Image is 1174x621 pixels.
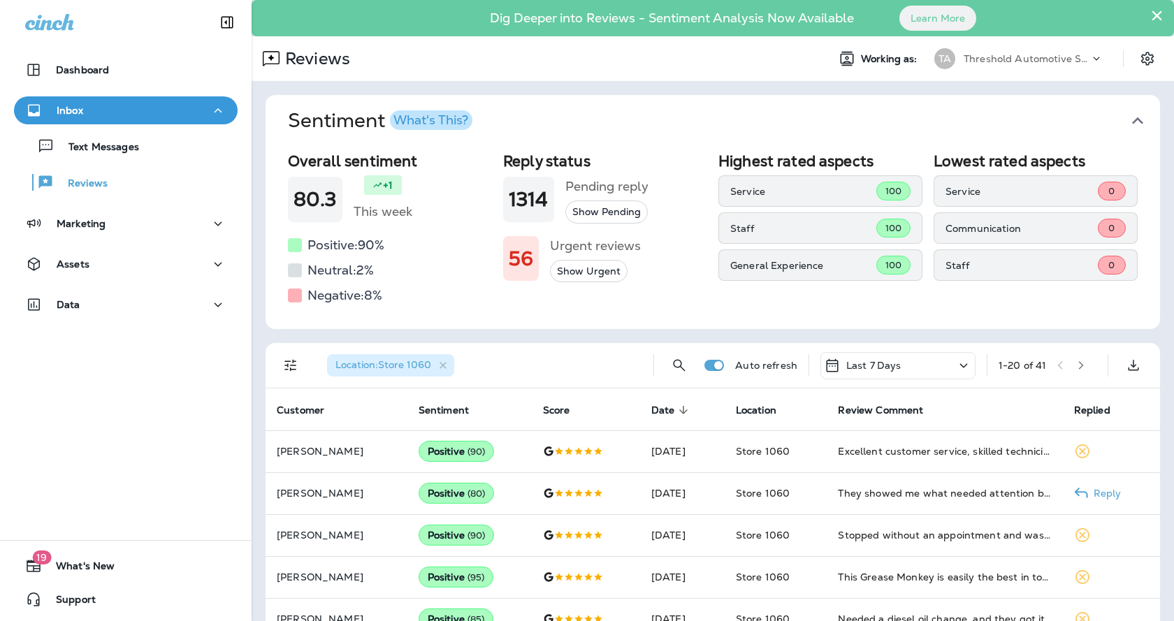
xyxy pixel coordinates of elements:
[899,6,976,31] button: Learn More
[419,404,487,416] span: Sentiment
[665,351,693,379] button: Search Reviews
[468,446,486,458] span: ( 90 )
[838,486,1051,500] div: They showed me what needed attention but didn’t push any extras. Honest service I can trust.
[419,525,495,546] div: Positive
[1135,46,1160,71] button: Settings
[327,354,454,377] div: Location:Store 1060
[277,95,1171,147] button: SentimentWhat's This?
[1074,404,1129,416] span: Replied
[14,96,238,124] button: Inbox
[640,556,725,598] td: [DATE]
[266,147,1160,329] div: SentimentWhat's This?
[885,185,901,197] span: 100
[565,200,648,224] button: Show Pending
[736,445,790,458] span: Store 1060
[277,351,305,379] button: Filters
[419,441,495,462] div: Positive
[468,571,485,583] span: ( 95 )
[503,152,707,170] h2: Reply status
[14,210,238,238] button: Marketing
[838,528,1051,542] div: Stopped without an appointment and was back on the road in 12 minutes. Doesn’t get easier than that.
[57,218,106,229] p: Marketing
[54,177,108,191] p: Reviews
[208,8,247,36] button: Collapse Sidebar
[730,223,876,234] p: Staff
[335,358,431,371] span: Location : Store 1060
[293,188,337,211] h1: 80.3
[885,259,901,271] span: 100
[543,404,588,416] span: Score
[651,404,693,416] span: Date
[736,529,790,541] span: Store 1060
[354,200,412,223] h5: This week
[419,567,494,587] div: Positive
[449,16,894,20] p: Dig Deeper into Reviews - Sentiment Analysis Now Available
[419,404,469,416] span: Sentiment
[838,404,941,416] span: Review Comment
[735,360,797,371] p: Auto refresh
[640,514,725,556] td: [DATE]
[934,152,1138,170] h2: Lowest rated aspects
[885,222,901,234] span: 100
[718,152,922,170] h2: Highest rated aspects
[277,404,324,416] span: Customer
[736,571,790,583] span: Store 1060
[14,56,238,84] button: Dashboard
[307,259,374,282] h5: Neutral: 2 %
[509,247,533,270] h1: 56
[468,488,486,499] span: ( 80 )
[419,483,495,504] div: Positive
[55,141,139,154] p: Text Messages
[543,404,570,416] span: Score
[736,404,776,416] span: Location
[280,48,350,69] p: Reviews
[838,570,1051,584] div: This Grease Monkey is easily the best in town. The new manager has made noticeable improvements i...
[42,594,96,611] span: Support
[14,131,238,161] button: Text Messages
[1074,404,1110,416] span: Replied
[550,235,641,257] h5: Urgent reviews
[846,360,901,371] p: Last 7 Days
[838,404,923,416] span: Review Comment
[550,260,628,283] button: Show Urgent
[736,487,790,499] span: Store 1060
[57,299,80,310] p: Data
[934,48,955,69] div: TA
[651,404,675,416] span: Date
[57,105,83,116] p: Inbox
[14,168,238,197] button: Reviews
[945,186,1098,197] p: Service
[565,175,648,198] h5: Pending reply
[838,444,1051,458] div: Excellent customer service, skilled technicians, fast and fair price for oil change service.
[288,109,472,133] h1: Sentiment
[14,552,238,580] button: 19What's New
[1108,185,1115,197] span: 0
[277,529,396,541] p: [PERSON_NAME]
[277,446,396,457] p: [PERSON_NAME]
[861,53,920,65] span: Working as:
[730,186,876,197] p: Service
[57,258,89,270] p: Assets
[32,550,51,564] span: 19
[1150,4,1164,27] button: Close
[277,571,396,583] p: [PERSON_NAME]
[945,223,1098,234] p: Communication
[14,585,238,613] button: Support
[640,430,725,472] td: [DATE]
[42,560,115,577] span: What's New
[1108,259,1115,271] span: 0
[964,53,1089,64] p: Threshold Automotive Service dba Grease Monkey
[390,110,472,130] button: What's This?
[468,529,486,541] span: ( 90 )
[1119,351,1147,379] button: Export as CSV
[1088,488,1122,499] p: Reply
[1108,222,1115,234] span: 0
[14,291,238,319] button: Data
[56,64,109,75] p: Dashboard
[945,260,1098,271] p: Staff
[999,360,1046,371] div: 1 - 20 of 41
[730,260,876,271] p: General Experience
[383,178,393,192] p: +1
[509,188,549,211] h1: 1314
[277,404,342,416] span: Customer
